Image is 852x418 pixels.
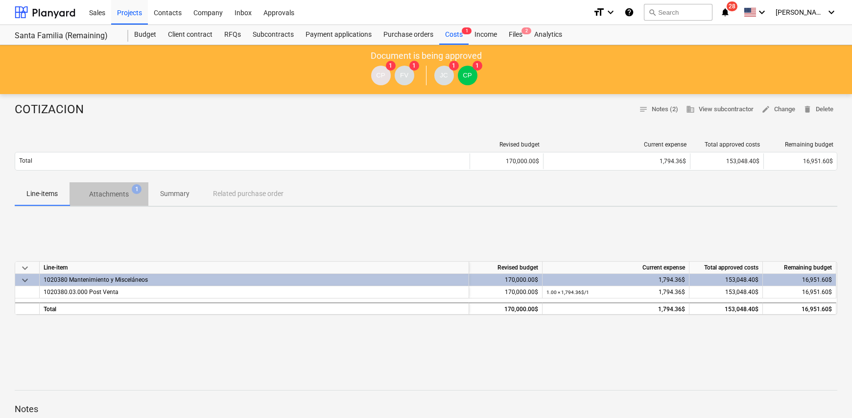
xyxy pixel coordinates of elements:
[218,25,247,45] a: RFQs
[761,104,795,115] span: Change
[546,290,589,295] small: 1.00 × 1,794.36$ / 1
[434,66,454,85] div: Javier Cattan
[15,102,92,118] div: COTIZACION
[720,6,730,18] i: notifications
[546,274,685,286] div: 1,794.36$
[803,105,812,114] span: delete
[763,274,836,286] div: 16,951.60$
[439,25,469,45] div: Costs
[528,25,568,45] a: Analytics
[469,25,503,45] a: Income
[409,61,419,71] span: 1
[15,31,117,41] div: Santa Familia (Remaining)
[162,25,218,45] a: Client contract
[44,289,118,295] span: 1020380.03.000 Post Venta
[624,6,634,18] i: Knowledge base
[803,104,833,115] span: Delete
[826,6,837,18] i: keyboard_arrow_down
[689,302,763,315] div: 153,048.40$
[400,72,408,79] span: FV
[19,157,32,165] p: Total
[803,158,833,165] span: 16,951.60$
[132,184,142,194] span: 1
[546,303,685,316] div: 1,794.36$
[473,61,482,71] span: 1
[19,274,31,286] span: keyboard_arrow_down
[19,262,31,274] span: keyboard_arrow_down
[756,6,768,18] i: keyboard_arrow_down
[690,153,763,169] div: 153,048.40$
[160,189,189,199] p: Summary
[803,371,852,418] iframe: Chat Widget
[682,102,757,117] button: View subcontractor
[546,286,685,298] div: 1,794.36$
[376,72,385,79] span: CP
[757,102,799,117] button: Change
[547,158,686,165] div: 1,794.36$
[469,286,543,298] div: 170,000.00$
[803,371,852,418] div: Widget de chat
[469,274,543,286] div: 170,000.00$
[128,25,162,45] a: Budget
[247,25,300,45] a: Subcontracts
[463,72,472,79] span: CP
[686,104,754,115] span: View subcontractor
[40,262,469,274] div: Line-item
[763,302,836,315] div: 16,951.60$
[378,25,439,45] a: Purchase orders
[371,50,482,62] p: Document is being approved
[44,274,465,286] div: 1020380 Mantenimiento y Misceláneos
[439,25,469,45] a: Costs1
[543,262,689,274] div: Current expense
[593,6,605,18] i: format_size
[89,189,129,199] p: Attachments
[727,1,737,11] span: 28
[462,27,472,34] span: 1
[648,8,656,16] span: search
[503,25,528,45] a: Files2
[470,153,543,169] div: 170,000.00$
[40,302,469,315] div: Total
[547,141,686,148] div: Current expense
[768,141,833,148] div: Remaining budget
[371,66,391,85] div: Claudia Perez
[458,66,477,85] div: Claudia Perez
[440,72,448,79] span: JC
[635,102,682,117] button: Notes (2)
[26,189,58,199] p: Line-items
[639,104,678,115] span: Notes (2)
[521,27,531,34] span: 2
[474,141,540,148] div: Revised budget
[694,141,760,148] div: Total approved costs
[776,8,825,16] span: [PERSON_NAME]
[644,4,712,21] button: Search
[761,105,770,114] span: edit
[15,403,837,415] p: Notes
[639,105,648,114] span: notes
[469,302,543,315] div: 170,000.00$
[689,262,763,274] div: Total approved costs
[802,289,832,295] span: 16,951.60$
[689,274,763,286] div: 153,048.40$
[799,102,837,117] button: Delete
[686,105,695,114] span: business
[395,66,414,85] div: Fernando Vanegas
[605,6,616,18] i: keyboard_arrow_down
[449,61,459,71] span: 1
[763,262,836,274] div: Remaining budget
[386,61,396,71] span: 1
[503,25,528,45] div: Files
[469,262,543,274] div: Revised budget
[300,25,378,45] a: Payment applications
[725,289,758,295] span: 153,048.40$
